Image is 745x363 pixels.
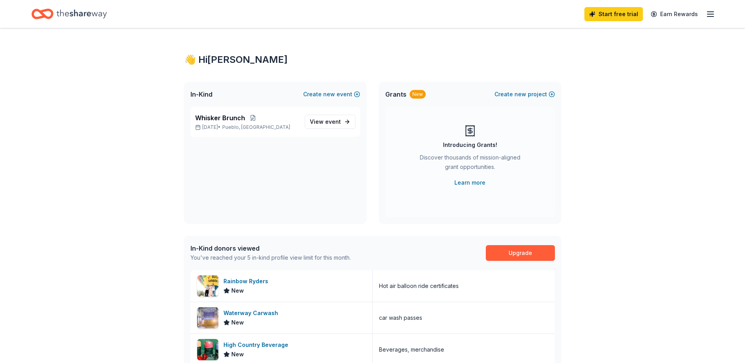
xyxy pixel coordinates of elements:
[494,90,555,99] button: Createnewproject
[223,308,281,318] div: Waterway Carwash
[184,53,561,66] div: 👋 Hi [PERSON_NAME]
[379,345,444,354] div: Beverages, merchandise
[31,5,107,23] a: Home
[190,90,212,99] span: In-Kind
[303,90,360,99] button: Createnewevent
[323,90,335,99] span: new
[454,178,485,187] a: Learn more
[190,253,351,262] div: You've reached your 5 in-kind profile view limit for this month.
[385,90,406,99] span: Grants
[310,117,341,126] span: View
[195,113,245,123] span: Whisker Brunch
[190,244,351,253] div: In-Kind donors viewed
[443,140,497,150] div: Introducing Grants!
[325,118,341,125] span: event
[197,307,218,328] img: Image for Waterway Carwash
[514,90,526,99] span: new
[486,245,555,261] a: Upgrade
[410,90,426,99] div: New
[417,153,524,175] div: Discover thousands of mission-aligned grant opportunities.
[197,339,218,360] img: Image for High Country Beverage
[223,340,291,350] div: High Country Beverage
[305,115,355,129] a: View event
[584,7,643,21] a: Start free trial
[195,124,298,130] p: [DATE] •
[379,313,422,323] div: car wash passes
[231,318,244,327] span: New
[222,124,290,130] span: Pueblo, [GEOGRAPHIC_DATA]
[646,7,703,21] a: Earn Rewards
[223,277,271,286] div: Rainbow Ryders
[379,281,459,291] div: Hot air balloon ride certificates
[231,286,244,295] span: New
[231,350,244,359] span: New
[197,275,218,297] img: Image for Rainbow Ryders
